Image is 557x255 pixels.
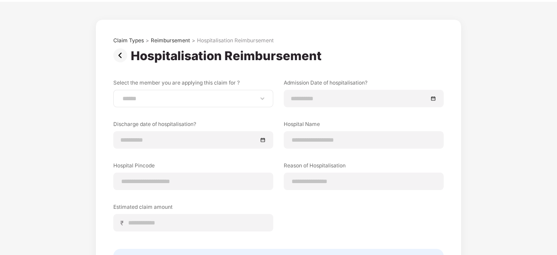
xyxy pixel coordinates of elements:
[284,79,444,90] label: Admission Date of hospitalisation?
[192,37,195,44] div: >
[284,120,444,131] label: Hospital Name
[197,37,274,44] div: Hospitalisation Reimbursement
[113,162,273,173] label: Hospital Pincode
[151,37,190,44] div: Reimbursement
[113,203,273,214] label: Estimated claim amount
[113,79,273,90] label: Select the member you are applying this claim for ?
[146,37,149,44] div: >
[113,48,131,62] img: svg+xml;base64,PHN2ZyBpZD0iUHJldi0zMngzMiIgeG1sbnM9Imh0dHA6Ly93d3cudzMub3JnLzIwMDAvc3ZnIiB3aWR0aD...
[113,120,273,131] label: Discharge date of hospitalisation?
[284,162,444,173] label: Reason of Hospitalisation
[120,219,127,227] span: ₹
[131,48,325,63] div: Hospitalisation Reimbursement
[113,37,144,44] div: Claim Types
